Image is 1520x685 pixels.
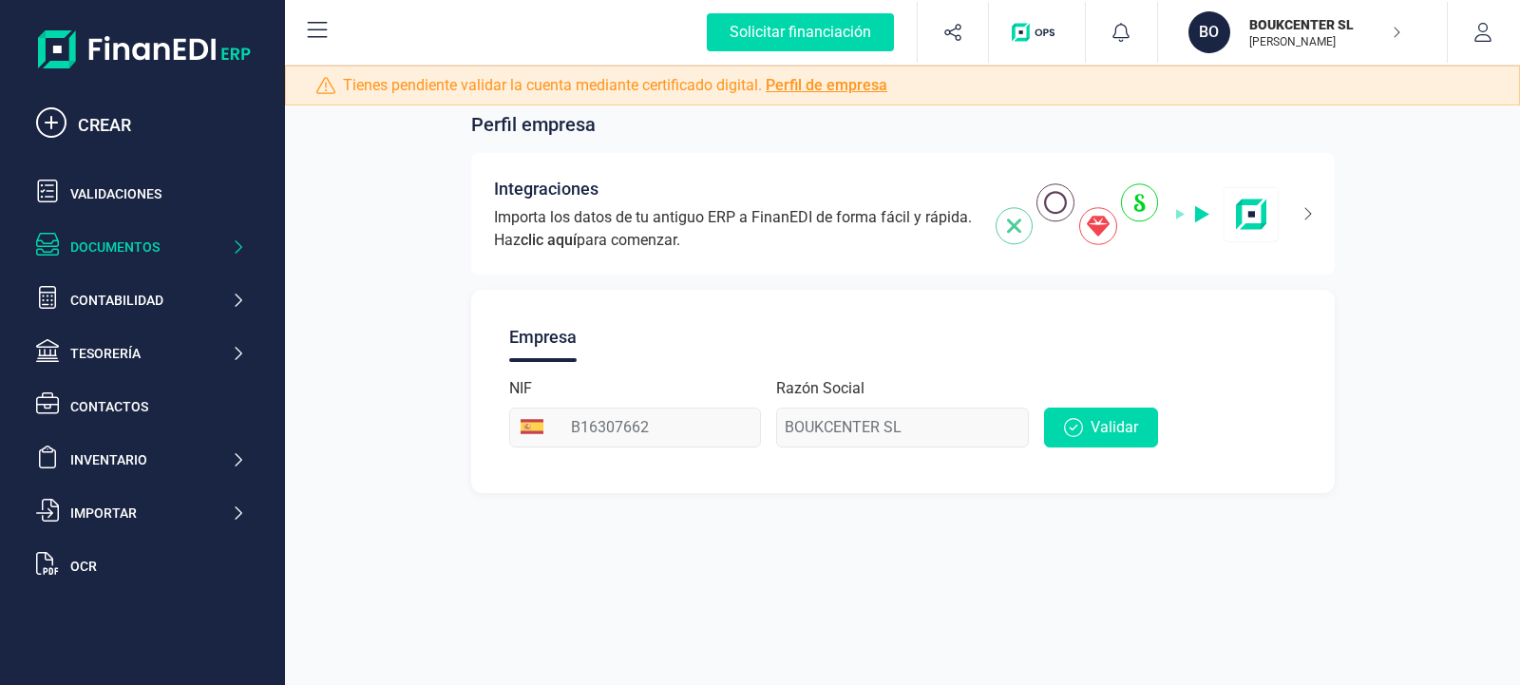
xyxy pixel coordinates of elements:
span: clic aquí [521,231,577,249]
a: Perfil de empresa [766,76,887,94]
div: CREAR [78,112,245,139]
div: Empresa [509,313,577,362]
span: Integraciones [494,176,598,202]
div: Inventario [70,450,231,469]
div: Documentos [70,238,231,257]
button: Logo de OPS [1000,2,1073,63]
div: Contactos [70,397,245,416]
div: OCR [70,557,245,576]
span: Perfil empresa [471,111,596,138]
span: Importa los datos de tu antiguo ERP a FinanEDI de forma fácil y rápida. Haz para comenzar. [494,206,973,252]
span: Validar [1091,416,1138,439]
div: Tesorería [70,344,231,363]
button: Solicitar financiación [684,2,917,63]
span: Tienes pendiente validar la cuenta mediante certificado digital. [343,74,887,97]
div: Validaciones [70,184,245,203]
div: Contabilidad [70,291,231,310]
label: NIF [509,377,532,400]
p: [PERSON_NAME] [1249,34,1401,49]
button: Validar [1044,408,1158,447]
div: BO [1188,11,1230,53]
div: Importar [70,504,231,523]
div: Solicitar financiación [707,13,894,51]
img: Logo Finanedi [38,30,251,68]
img: Logo de OPS [1012,23,1062,42]
button: BOBOUKCENTER SL[PERSON_NAME] [1181,2,1424,63]
p: BOUKCENTER SL [1249,15,1401,34]
img: integrations-img [996,183,1280,245]
label: Razón Social [776,377,864,400]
